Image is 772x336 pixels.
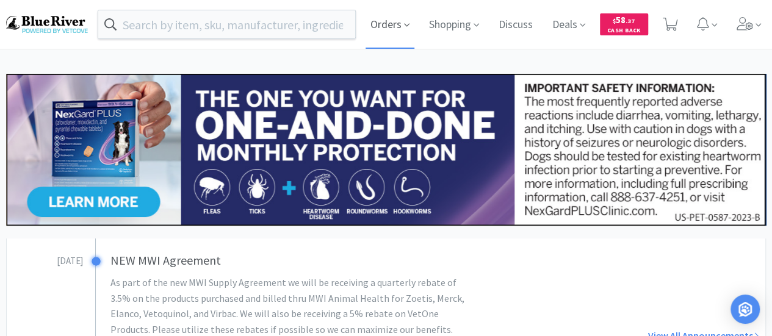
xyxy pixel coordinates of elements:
[607,27,641,35] span: Cash Back
[6,16,88,32] img: b17b0d86f29542b49a2f66beb9ff811a.png
[600,8,648,41] a: $58.37Cash Back
[613,17,616,25] span: $
[98,10,355,38] input: Search by item, sku, manufacturer, ingredient, size...
[731,295,760,324] div: Open Intercom Messenger
[613,14,635,26] span: 58
[110,251,513,270] h3: NEW MWI Agreement
[626,17,635,25] span: . 37
[7,251,83,268] h3: [DATE]
[6,74,766,226] img: 24562ba5414042f391a945fa418716b7_350.jpg
[494,20,538,30] a: Discuss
